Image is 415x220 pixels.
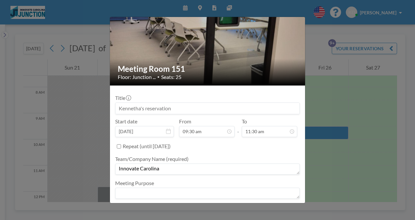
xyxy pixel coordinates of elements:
[118,74,156,80] span: Floor: Junction ...
[123,143,171,149] label: Repeat (until [DATE])
[237,120,239,135] span: -
[242,118,247,125] label: To
[179,118,191,125] label: From
[115,95,131,101] label: Title
[161,74,181,80] span: Seats: 25
[115,156,189,162] label: Team/Company Name (required)
[118,64,298,74] h2: Meeting Room 151
[115,180,154,186] label: Meeting Purpose
[115,118,137,125] label: Start date
[115,103,300,114] input: Kennetha's reservation
[157,74,160,79] span: •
